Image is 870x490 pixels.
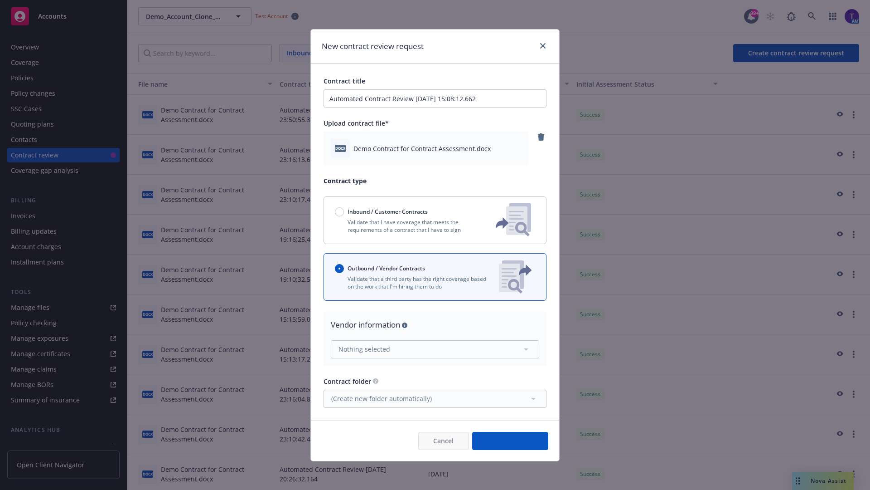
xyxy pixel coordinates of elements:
button: Nothing selected [331,340,539,358]
button: (Create new folder automatically) [324,390,546,408]
h1: New contract review request [322,40,424,52]
span: Nothing selected [338,344,390,354]
p: Validate that a third party has the right coverage based on the work that I'm hiring them to do [335,275,492,290]
span: Cancel [433,436,454,445]
span: Upload contract file* [324,119,389,127]
button: Inbound / Customer ContractsValidate that I have coverage that meets the requirements of a contra... [324,196,546,244]
input: Outbound / Vendor Contracts [335,264,344,273]
button: Outbound / Vendor ContractsValidate that a third party has the right coverage based on the work t... [324,253,546,301]
a: remove [536,132,546,142]
p: Validate that I have coverage that meets the requirements of a contract that I have to sign [335,218,481,234]
div: Vendor information [331,319,539,331]
input: Enter a title for this contract [324,89,546,108]
a: close [537,40,548,51]
span: Demo Contract for Contract Assessment.docx [353,144,491,153]
span: Create request [487,436,533,445]
span: Contract folder [324,377,371,386]
button: Create request [472,432,548,450]
span: Contract title [324,77,365,85]
span: docx [335,145,346,152]
span: Outbound / Vendor Contracts [348,265,425,272]
span: Inbound / Customer Contracts [348,208,428,216]
span: (Create new folder automatically) [331,394,432,403]
input: Inbound / Customer Contracts [335,207,344,216]
button: Cancel [418,432,469,450]
p: Contract type [324,176,546,186]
